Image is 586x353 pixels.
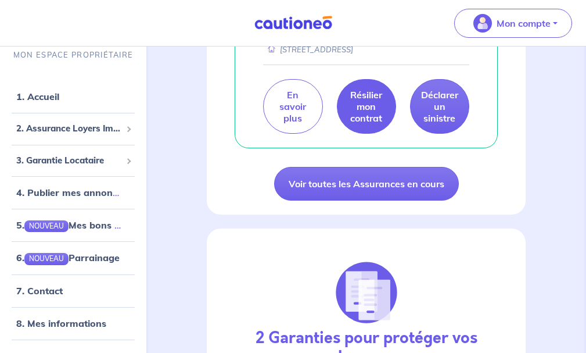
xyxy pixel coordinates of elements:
span: 2. Assurance Loyers Impayés [16,122,121,136]
div: 7. Contact [5,279,142,302]
a: 6.NOUVEAUParrainage [16,252,120,263]
a: 7. Contact [16,284,63,296]
div: 3. Garantie Locataire [5,149,142,172]
p: En savoir plus [278,89,308,124]
p: Résilier mon contrat [350,89,382,124]
button: illu_account_valid_menu.svgMon compte [454,9,572,38]
a: 8. Mes informations [16,317,106,329]
img: illu_account_valid_menu.svg [473,14,492,33]
a: En savoir plus [263,79,322,134]
div: 2. Assurance Loyers Impayés [5,117,142,140]
div: 6.NOUVEAUParrainage [5,246,142,269]
a: 1. Accueil [16,91,59,102]
div: [STREET_ADDRESS] [263,44,353,55]
a: Voir toutes les Assurances en cours [274,167,459,201]
a: Déclarer un sinistre [410,79,469,134]
div: 8. Mes informations [5,311,142,334]
div: 5.NOUVEAUMes bons plans [5,213,142,237]
p: Déclarer un sinistre [421,89,458,124]
a: 4. Publier mes annonces [16,187,127,198]
span: 3. Garantie Locataire [16,154,121,167]
img: justif-loupe [335,261,398,324]
p: MON ESPACE PROPRIÉTAIRE [13,49,133,60]
p: Mon compte [497,16,551,30]
img: Cautioneo [250,16,337,30]
div: 1. Accueil [5,85,142,108]
a: Résilier mon contrat [337,79,396,134]
div: 4. Publier mes annonces [5,181,142,204]
a: 5.NOUVEAUMes bons plans [16,219,139,231]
